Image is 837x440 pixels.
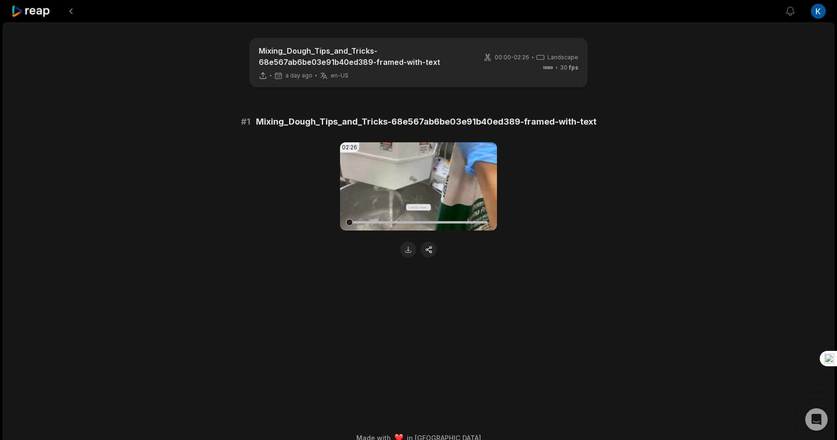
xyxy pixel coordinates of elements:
[495,53,529,62] span: 00:00 - 02:26
[331,72,348,79] span: en-US
[256,115,596,128] span: Mixing_Dough_Tips_and_Tricks-68e567ab6be03e91b40ed389-framed-with-text
[241,115,250,128] span: # 1
[259,45,472,68] p: Mixing_Dough_Tips_and_Tricks-68e567ab6be03e91b40ed389-framed-with-text
[824,354,834,363] img: one_i.png
[547,53,578,62] span: Landscape
[569,64,578,71] span: fps
[340,142,497,230] video: Your browser does not support mp4 format.
[285,72,312,79] span: a day ago
[560,63,578,72] span: 30
[805,408,828,431] div: Open Intercom Messenger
